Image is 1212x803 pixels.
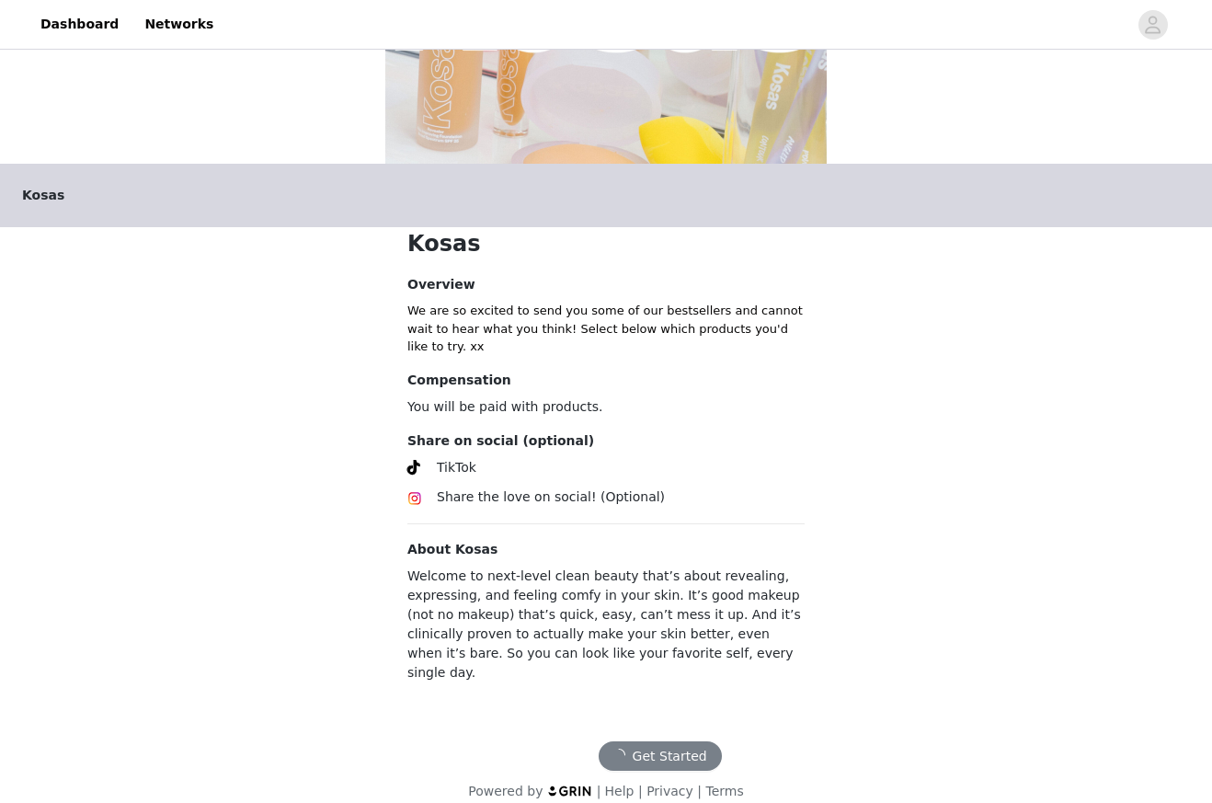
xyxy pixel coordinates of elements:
a: Privacy [646,784,693,798]
span: | [697,784,702,798]
h4: Share on social (optional) [407,431,805,451]
p: You will be paid with products. [407,397,805,417]
img: Instagram Icon [407,491,422,506]
a: Networks [133,4,224,45]
span: Powered by [468,784,543,798]
span: TikTok [437,460,476,475]
h4: About Kosas [407,540,805,559]
p: Welcome to next-level clean beauty that’s about revealing, expressing, and feeling comfy in your ... [407,567,805,683]
p: We are so excited to send you some of our bestsellers and cannot wait to hear what you think! Sel... [407,302,805,356]
a: Terms [705,784,743,798]
a: Dashboard [29,4,130,45]
h4: Overview [407,275,805,294]
span: | [638,784,643,798]
h1: Kosas [407,227,805,260]
span: Share the love on social! (Optional) [437,489,665,504]
a: Help [605,784,635,798]
span: Kosas [22,186,64,205]
span: | [597,784,601,798]
img: logo [547,785,593,797]
h4: Compensation [407,371,805,390]
div: avatar [1144,10,1161,40]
